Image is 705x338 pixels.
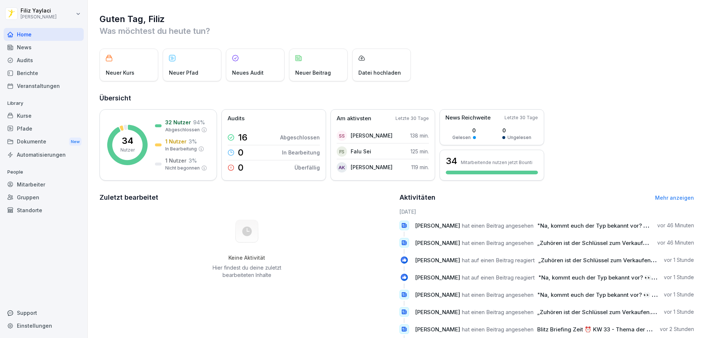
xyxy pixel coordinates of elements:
a: Kurse [4,109,84,122]
a: Einstellungen [4,319,84,332]
a: News [4,41,84,54]
p: vor 46 Minuten [657,239,694,246]
p: vor 1 Stunde [664,291,694,298]
p: 32 Nutzer [165,118,191,126]
span: hat einen Beitrag angesehen [462,291,534,298]
a: Gruppen [4,191,84,204]
span: [PERSON_NAME] [415,291,460,298]
span: hat einen Beitrag angesehen [462,309,534,316]
p: 3 % [189,138,197,145]
p: Was möchtest du heute tun? [100,25,694,37]
a: Audits [4,54,84,67]
p: Nicht begonnen [165,165,200,171]
p: Neuer Kurs [106,69,134,77]
p: Neuer Pfad [169,69,198,77]
p: vor 1 Stunde [664,274,694,281]
div: Dokumente [4,135,84,149]
a: Standorte [4,204,84,217]
a: Home [4,28,84,41]
span: hat einen Beitrag angesehen [462,239,534,246]
p: Letzte 30 Tage [505,114,538,121]
p: [PERSON_NAME] [351,163,393,171]
p: [PERSON_NAME] [351,132,393,139]
p: Letzte 30 Tage [395,115,429,122]
p: Abgeschlossen [165,127,200,133]
p: Audits [228,114,245,123]
p: vor 1 Stunde [664,256,694,264]
a: Mehr anzeigen [655,195,694,201]
p: [PERSON_NAME] [21,14,57,19]
p: 0 [238,163,243,172]
p: 16 [238,133,247,142]
p: Neues Audit [232,69,264,77]
p: In Bearbeitung [165,146,197,152]
p: People [4,166,84,178]
p: Abgeschlossen [280,134,320,141]
span: [PERSON_NAME] [415,274,460,281]
span: [PERSON_NAME] [415,257,460,264]
p: Nutzer [120,147,135,153]
p: Library [4,97,84,109]
div: AK [337,162,347,172]
div: New [69,138,82,146]
p: 1 Nutzer [165,157,187,164]
p: Mitarbeitende nutzen jetzt Bounti [461,160,532,165]
h1: Guten Tag, Filiz [100,13,694,25]
p: Neuer Beitrag [295,69,331,77]
a: Mitarbeiter [4,178,84,191]
h2: Übersicht [100,93,694,103]
h2: Aktivitäten [399,192,435,203]
p: Überfällig [294,164,320,171]
div: Support [4,306,84,319]
a: Pfade [4,122,84,135]
p: 0 [238,148,243,157]
h3: 34 [446,155,457,167]
a: Berichte [4,67,84,79]
p: 34 [122,136,133,145]
p: In Bearbeitung [282,149,320,156]
span: hat einen Beitrag angesehen [462,222,534,229]
p: Filiz Yaylaci [21,8,57,14]
p: vor 1 Stunde [664,308,694,316]
p: Falu Sei [351,147,371,155]
p: 94 % [193,118,205,126]
p: 0 [452,127,476,134]
a: Veranstaltungen [4,79,84,92]
p: 0 [502,127,531,134]
a: DokumenteNew [4,135,84,149]
div: SS [337,131,347,141]
p: 119 min. [411,163,429,171]
span: [PERSON_NAME] [415,309,460,316]
p: Gelesen [452,134,471,141]
span: [PERSON_NAME] [415,222,460,229]
h6: [DATE] [399,208,694,216]
span: hat auf einen Beitrag reagiert [462,274,535,281]
p: 138 min. [410,132,429,139]
a: Automatisierungen [4,148,84,161]
p: Datei hochladen [358,69,401,77]
p: 125 min. [411,147,429,155]
span: hat auf einen Beitrag reagiert [462,257,535,264]
p: News Reichweite [445,114,491,122]
p: Ungelesen [507,134,531,141]
div: FS [337,146,347,157]
p: vor 2 Stunden [660,325,694,333]
h5: Keine Aktivität [210,255,284,261]
p: 3 % [189,157,197,164]
h2: Zuletzt bearbeitet [100,192,394,203]
span: hat einen Beitrag angesehen [462,326,534,333]
p: 1 Nutzer [165,138,187,145]
span: [PERSON_NAME] [415,239,460,246]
